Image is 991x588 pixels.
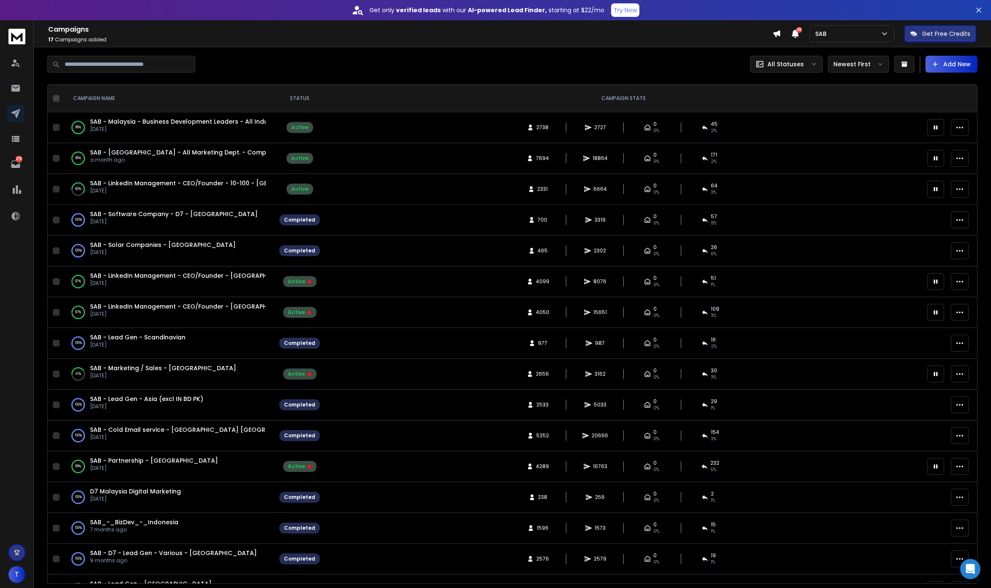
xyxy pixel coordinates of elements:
[536,555,549,562] span: 2576
[48,24,773,35] h1: Campaigns
[536,401,549,408] span: 2533
[538,247,548,254] span: 465
[653,189,659,196] span: 0%
[75,123,81,132] p: 99 %
[288,463,312,470] div: Active
[75,401,82,409] p: 100 %
[711,336,716,343] span: 16
[63,143,274,174] td: 99%SAB - [GEOGRAPHIC_DATA] - All Marketing Dept. - Complete Lead Gen.a month ago
[711,121,718,127] span: 45
[653,127,659,134] span: 0%
[63,390,274,420] td: 100%SAB - Lead Gen - Asia (excl IN BD PK)[DATE]
[593,309,607,316] span: 15651
[653,497,659,504] span: 0%
[274,85,325,112] th: STATUS
[90,148,310,157] span: SAB - [GEOGRAPHIC_DATA] - All Marketing Dept. - Complete Lead Gen.
[711,189,716,196] span: 3 %
[284,555,315,562] div: Completed
[63,513,274,544] td: 100%SAB_-_BizDev_-_Indonesia7 months ago
[653,275,657,282] span: 0
[592,155,608,162] span: 18864
[63,174,274,205] td: 60%SAB - LinkedIn Management - CEO/Founder - 10-100 - [GEOGRAPHIC_DATA][DATE]
[90,465,218,471] p: [DATE]
[90,549,257,557] a: SAB - D7 - Lead Gen - Various - [GEOGRAPHIC_DATA]
[653,429,657,436] span: 0
[922,30,970,38] p: Get Free Credits
[653,182,657,189] span: 0
[90,425,308,434] a: SAB - Cold Email service - [GEOGRAPHIC_DATA] [GEOGRAPHIC_DATA]
[284,401,315,408] div: Completed
[711,282,715,288] span: 1 %
[90,249,236,256] p: [DATE]
[90,456,218,465] span: SAB - Partnership - [GEOGRAPHIC_DATA]
[711,312,716,319] span: 3 %
[288,371,312,377] div: Active
[90,241,236,249] span: SAB - Solar Companies - [GEOGRAPHIC_DATA]
[593,186,607,192] span: 6664
[16,156,22,163] p: 278
[90,187,266,194] p: [DATE]
[8,29,25,44] img: logo
[653,466,659,473] span: 0%
[653,336,657,343] span: 0
[90,210,258,218] a: SAB - Software Company - D7 - [GEOGRAPHIC_DATA]
[63,451,274,482] td: 99%SAB - Partnership - [GEOGRAPHIC_DATA][DATE]
[925,56,977,73] button: Add New
[536,278,549,285] span: 4099
[710,466,716,473] span: 5 %
[711,521,716,528] span: 15
[291,155,308,162] div: Active
[711,152,717,158] span: 171
[8,566,25,583] button: T
[63,420,274,451] td: 100%SAB - Cold Email service - [GEOGRAPHIC_DATA] [GEOGRAPHIC_DATA][DATE]
[90,518,178,526] span: SAB_-_BizDev_-_Indonesia
[90,580,212,588] a: SAB - Lead Gen - [GEOGRAPHIC_DATA]
[63,266,274,297] td: 97%SAB - LinkedIn Management - CEO/Founder - [GEOGRAPHIC_DATA][DATE]
[592,432,608,439] span: 20666
[653,559,659,566] span: 0%
[63,112,274,143] td: 99%SAB - Malaysia - Business Development Leaders - All Industry[DATE]
[711,497,715,504] span: 1 %
[291,186,308,192] div: Active
[595,371,606,377] span: 3162
[90,364,236,372] a: SAB - Marketing / Sales - [GEOGRAPHIC_DATA]
[48,36,773,43] p: Campaigns added
[63,328,274,359] td: 100%SAB - Lead Gen - Scandinavian[DATE]
[711,158,717,165] span: 2 %
[711,429,719,436] span: 154
[710,460,719,466] span: 232
[828,56,889,73] button: Newest First
[90,117,280,126] span: SAB - Malaysia - Business Development Leaders - All Industry
[538,494,547,501] span: 238
[90,434,266,441] p: [DATE]
[284,340,315,347] div: Completed
[90,403,203,410] p: [DATE]
[75,493,82,501] p: 100 %
[284,217,315,223] div: Completed
[653,343,659,350] span: 0%
[653,436,659,442] span: 0%
[593,463,607,470] span: 16763
[63,236,274,266] td: 100%SAB - Solar Companies - [GEOGRAPHIC_DATA][DATE]
[90,526,178,533] p: 7 months ago
[594,401,606,408] span: 5033
[75,462,81,471] p: 99 %
[711,251,717,257] span: 6 %
[711,127,717,134] span: 2 %
[537,186,548,192] span: 2331
[75,277,81,286] p: 97 %
[594,124,606,131] span: 2727
[90,496,181,502] p: [DATE]
[90,271,298,280] span: SAB - LinkedIn Management - CEO/Founder - [GEOGRAPHIC_DATA]
[711,559,715,566] span: 1 %
[711,367,717,374] span: 30
[288,278,312,285] div: Active
[63,544,274,574] td: 100%SAB - D7 - Lead Gen - Various - [GEOGRAPHIC_DATA]9 months ago
[90,333,186,341] a: SAB - Lead Gen - Scandinavian
[796,27,802,33] span: 50
[653,460,657,466] span: 0
[63,297,274,328] td: 97%SAB - LinkedIn Management - CEO/Founder - [GEOGRAPHIC_DATA][DATE]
